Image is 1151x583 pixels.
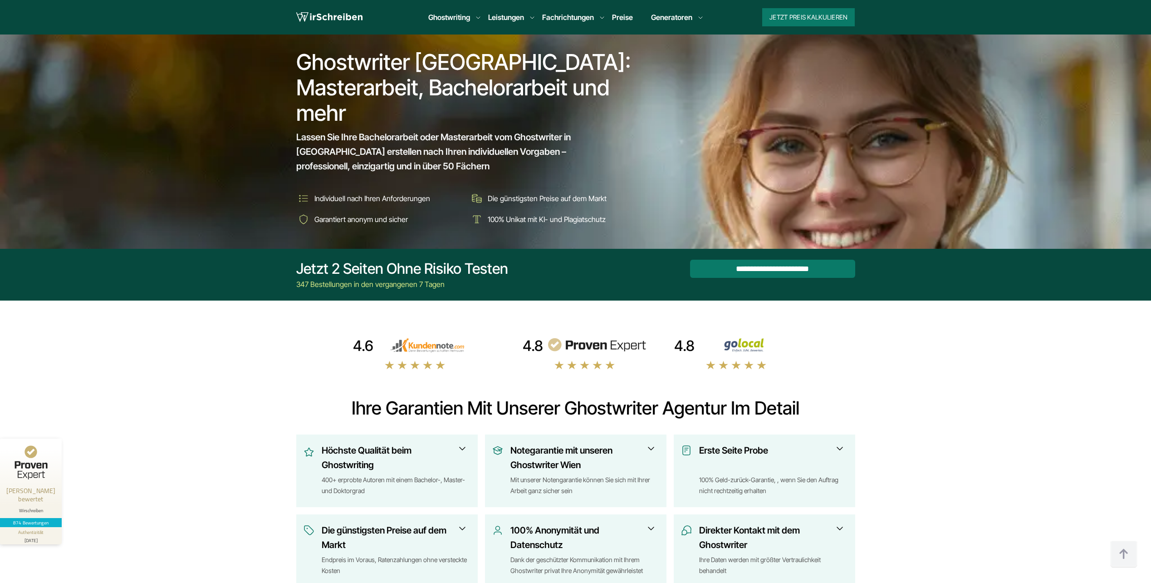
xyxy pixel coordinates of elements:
div: Endpreis im Voraus, Ratenzahlungen ohne versteckte Kosten [322,554,470,576]
h2: Ihre Garantien mit unserer Ghostwriter Agentur im Detail [296,397,855,419]
img: 100% Unikat mit KI- und Plagiatschutz [470,212,484,227]
img: kundennote [377,338,477,352]
div: Mit unserer Notengarantie können Sie sich mit Ihrer Arbeit ganz sicher sein [510,474,659,496]
button: Jetzt Preis kalkulieren [762,8,855,26]
img: Erste Seite Probe [681,445,692,456]
img: Wirschreiben Bewertungen [698,338,798,352]
img: logo wirschreiben [296,10,362,24]
div: [DATE] [4,536,58,543]
div: 4.6 [353,337,373,355]
img: Direkter Kontakt mit dem Ghostwriter [681,525,692,536]
a: Ghostwriting [428,12,470,23]
img: button top [1110,541,1137,568]
img: Die günstigsten Preise auf dem Markt [304,525,314,536]
img: Garantiert anonym und sicher [296,212,311,227]
span: Lassen Sie Ihre Bachelorarbeit oder Masterarbeit vom Ghostwriter in [GEOGRAPHIC_DATA] erstellen n... [296,130,620,173]
img: stars [554,360,616,370]
a: Generatoren [651,12,692,23]
div: 400+ erprobte Autoren mit einem Bachelor-, Master- und Doktorgrad [322,474,470,496]
a: Leistungen [488,12,524,23]
h3: 100% Anonymität und Datenschutz [510,523,653,552]
a: Preise [612,13,633,22]
img: 100% Anonymität und Datenschutz [492,525,503,536]
div: 100% Geld-zurück-Garantie, , wenn Sie den Auftrag nicht rechtzeitig erhalten [699,474,848,496]
div: Authentizität [18,529,44,536]
div: 4.8 [523,337,543,355]
li: Die günstigsten Preise auf dem Markt [470,191,637,206]
div: 347 Bestellungen in den vergangenen 7 Tagen [296,279,508,290]
img: Notegarantie mit unseren Ghostwriter Wien [492,445,503,456]
div: Wirschreiben [4,508,58,514]
li: Individuell nach Ihren Anforderungen [296,191,463,206]
img: Höchste Qualität beim Ghostwriting [304,445,314,459]
h1: Ghostwriter [GEOGRAPHIC_DATA]: Masterarbeit, Bachelorarbeit und mehr [296,49,637,126]
div: Jetzt 2 Seiten ohne Risiko testen [296,260,508,278]
div: 4.8 [674,337,695,355]
div: Dank der geschützter Kommunikation mit Ihrem Ghostwriter privat Ihre Anonymität gewährleistet [510,554,659,576]
li: 100% Unikat mit KI- und Plagiatschutz [470,212,637,227]
img: stars [705,360,767,370]
h3: Die günstigsten Preise auf dem Markt [322,523,465,552]
div: Ihre Daten werden mit größter Vertraulichkeit behandelt [699,554,848,576]
img: provenexpert reviews [547,338,647,352]
h3: Erste Seite Probe [699,443,842,472]
h3: Direkter Kontakt mit dem Ghostwriter [699,523,842,552]
img: Individuell nach Ihren Anforderungen [296,191,311,206]
img: Die günstigsten Preise auf dem Markt [470,191,484,206]
img: stars [384,360,446,370]
h3: Höchste Qualität beim Ghostwriting [322,443,465,472]
li: Garantiert anonym und sicher [296,212,463,227]
h3: Notegarantie mit unseren Ghostwriter Wien [510,443,653,472]
a: Fachrichtungen [542,12,594,23]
